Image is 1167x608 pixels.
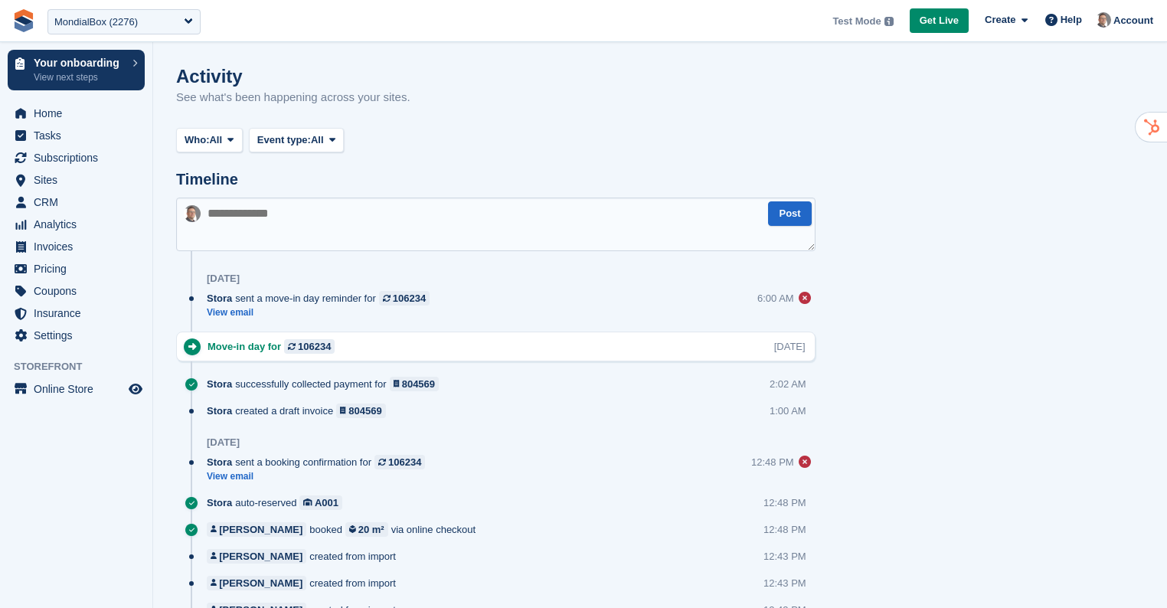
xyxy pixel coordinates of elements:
[299,495,342,510] a: A001
[207,455,232,469] span: Stora
[1096,12,1111,28] img: Sebastien Bonnier
[884,17,894,26] img: icon-info-grey-7440780725fd019a000dd9b08b2336e03edf1995a4989e88bcd33f0948082b44.svg
[207,576,404,590] div: created from import
[393,291,426,306] div: 106234
[34,169,126,191] span: Sites
[920,13,959,28] span: Get Live
[176,171,238,188] h2: Timeline
[8,236,145,257] a: menu
[763,549,806,564] div: 12:43 PM
[207,522,483,537] div: booked via online checkout
[184,205,201,222] img: Sebastien Bonnier
[770,404,806,418] div: 1:00 AM
[768,201,811,227] button: Post
[207,470,433,483] a: View email
[34,214,126,235] span: Analytics
[14,359,152,374] span: Storefront
[54,15,138,30] div: MondialBox (2276)
[8,169,145,191] a: menu
[763,522,806,537] div: 12:48 PM
[219,576,302,590] div: [PERSON_NAME]
[8,378,145,400] a: menu
[34,125,126,146] span: Tasks
[207,404,394,418] div: created a draft invoice
[219,549,302,564] div: [PERSON_NAME]
[207,495,350,510] div: auto-reserved
[8,280,145,302] a: menu
[207,377,446,391] div: successfully collected payment for
[207,306,437,319] a: View email
[208,339,342,354] div: Move-in day for
[8,147,145,168] a: menu
[176,128,243,153] button: Who: All
[8,302,145,324] a: menu
[249,128,344,153] button: Event type: All
[379,291,430,306] a: 106234
[34,325,126,346] span: Settings
[8,325,145,346] a: menu
[8,103,145,124] a: menu
[219,522,302,537] div: [PERSON_NAME]
[207,404,232,418] span: Stora
[763,495,806,510] div: 12:48 PM
[311,132,324,148] span: All
[315,495,338,510] div: A001
[12,9,35,32] img: stora-icon-8386f47178a22dfd0bd8f6a31ec36ba5ce8667c1dd55bd0f319d3a0aa187defe.svg
[8,258,145,279] a: menu
[185,132,209,148] span: Who:
[1113,13,1153,28] span: Account
[358,522,384,537] div: 20 m²
[8,214,145,235] a: menu
[34,57,125,68] p: Your onboarding
[388,455,421,469] div: 106234
[207,273,240,285] div: [DATE]
[8,191,145,213] a: menu
[176,89,410,106] p: See what's been happening across your sites.
[34,103,126,124] span: Home
[207,549,404,564] div: created from import
[284,339,335,354] a: 106234
[336,404,386,418] a: 804569
[207,549,306,564] a: [PERSON_NAME]
[910,8,969,34] a: Get Live
[209,132,222,148] span: All
[207,377,232,391] span: Stora
[374,455,425,469] a: 106234
[257,132,311,148] span: Event type:
[207,495,232,510] span: Stora
[345,522,388,537] a: 20 m²
[402,377,435,391] div: 804569
[832,14,881,29] span: Test Mode
[774,339,806,354] div: [DATE]
[34,302,126,324] span: Insurance
[1061,12,1082,28] span: Help
[207,436,240,449] div: [DATE]
[207,522,306,537] a: [PERSON_NAME]
[34,191,126,213] span: CRM
[34,236,126,257] span: Invoices
[207,291,232,306] span: Stora
[126,380,145,398] a: Preview store
[34,378,126,400] span: Online Store
[34,147,126,168] span: Subscriptions
[34,258,126,279] span: Pricing
[207,455,433,469] div: sent a booking confirmation for
[763,576,806,590] div: 12:43 PM
[298,339,331,354] div: 106234
[8,125,145,146] a: menu
[985,12,1015,28] span: Create
[751,455,794,469] div: 12:48 PM
[348,404,381,418] div: 804569
[34,70,125,84] p: View next steps
[207,576,306,590] a: [PERSON_NAME]
[770,377,806,391] div: 2:02 AM
[390,377,440,391] a: 804569
[176,66,410,87] h1: Activity
[34,280,126,302] span: Coupons
[207,291,437,306] div: sent a move-in day reminder for
[8,50,145,90] a: Your onboarding View next steps
[757,291,794,306] div: 6:00 AM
